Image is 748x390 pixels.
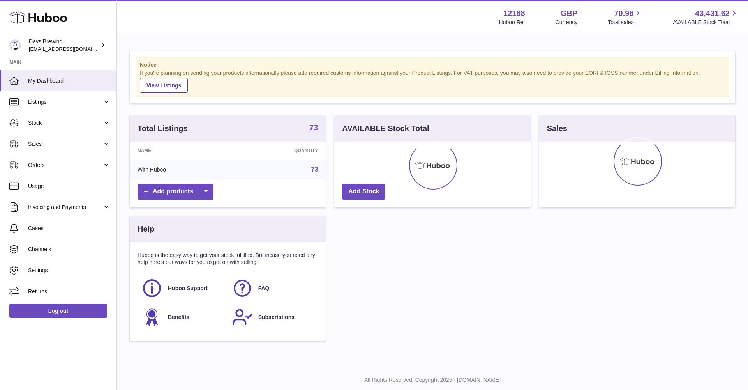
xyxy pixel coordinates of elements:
a: View Listings [140,78,188,93]
span: AVAILABLE Stock Total [673,19,739,26]
strong: 73 [309,124,318,131]
div: Huboo Ref [499,19,525,26]
span: Invoicing and Payments [28,204,102,211]
strong: 12188 [503,8,525,19]
div: Currency [556,19,578,26]
a: 43,431.62 AVAILABLE Stock Total [673,8,739,26]
span: Total sales [608,19,642,26]
a: Subscriptions [232,307,314,328]
span: Sales [28,140,102,148]
span: 70.98 [614,8,633,19]
span: Channels [28,246,111,253]
span: Huboo Support [168,285,208,292]
span: Stock [28,119,102,127]
span: Usage [28,183,111,190]
img: victoria@daysbrewing.com [9,39,21,51]
a: Log out [9,304,107,318]
strong: GBP [561,8,577,19]
a: 73 [309,124,318,133]
h3: Total Listings [138,123,188,134]
span: 43,431.62 [695,8,730,19]
th: Quantity [233,142,326,160]
span: Returns [28,288,111,295]
a: Add Stock [342,184,385,200]
a: 70.98 Total sales [608,8,642,26]
span: FAQ [258,285,270,292]
a: FAQ [232,278,314,299]
strong: Notice [140,61,725,69]
h3: Help [138,224,154,234]
div: If you're planning on sending your products internationally please add required customs informati... [140,69,725,93]
p: Huboo is the easy way to get your stock fulfilled. But incase you need any help here's our ways f... [138,252,318,266]
a: 73 [311,166,318,173]
span: My Dashboard [28,77,111,85]
span: Subscriptions [258,314,295,321]
a: Benefits [141,307,224,328]
span: Listings [28,98,102,106]
th: Name [130,142,233,160]
span: Settings [28,267,111,274]
a: Huboo Support [141,278,224,299]
div: Days Brewing [29,38,99,53]
h3: AVAILABLE Stock Total [342,123,429,134]
span: Benefits [168,314,189,321]
a: Add products [138,184,213,200]
span: Cases [28,225,111,232]
h3: Sales [547,123,567,134]
span: [EMAIL_ADDRESS][DOMAIN_NAME] [29,46,115,52]
td: With Huboo [130,160,233,180]
span: Orders [28,161,102,169]
p: All Rights Reserved. Copyright 2025 - [DOMAIN_NAME] [123,376,742,384]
